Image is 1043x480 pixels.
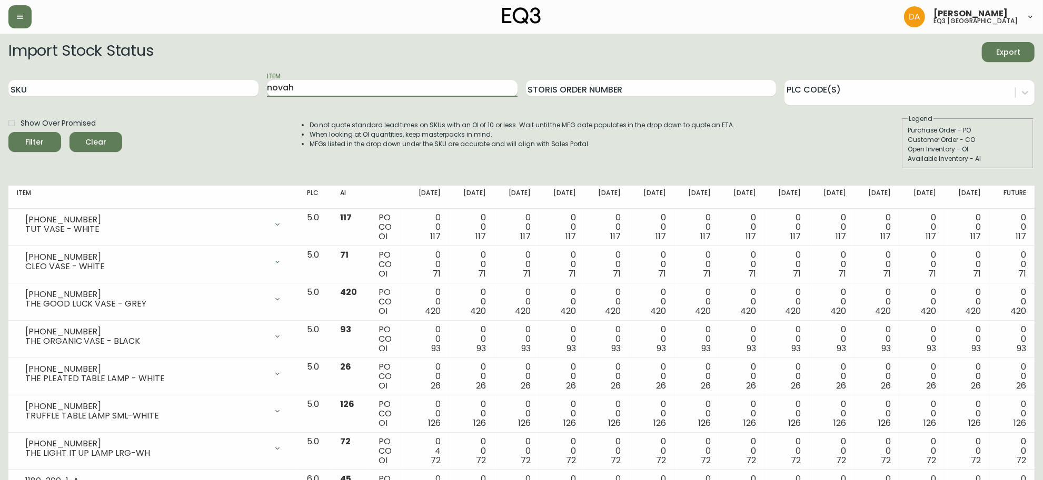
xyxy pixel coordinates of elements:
[658,268,666,280] span: 71
[299,433,332,470] td: 5.0
[340,398,354,410] span: 126
[473,417,486,429] span: 126
[502,7,541,24] img: logo
[548,400,576,428] div: 0 0
[830,305,846,317] span: 420
[611,380,621,392] span: 26
[25,336,267,346] div: THE ORGANIC VASE - BLACK
[855,186,900,209] th: [DATE]
[703,268,711,280] span: 71
[773,400,801,428] div: 0 0
[593,288,621,316] div: 0 0
[340,249,349,261] span: 71
[971,380,981,392] span: 26
[560,305,576,317] span: 420
[719,186,764,209] th: [DATE]
[683,325,711,353] div: 0 0
[773,250,801,279] div: 0 0
[953,213,981,241] div: 0 0
[740,305,756,317] span: 420
[25,327,267,336] div: [PHONE_NUMBER]
[836,230,846,242] span: 117
[863,288,891,316] div: 0 0
[699,417,711,429] span: 126
[458,288,486,316] div: 0 0
[310,130,735,139] li: When looking at OI quantities, keep masterpacks in mind.
[746,454,756,466] span: 72
[299,395,332,433] td: 5.0
[696,305,711,317] span: 420
[881,380,891,392] span: 26
[593,362,621,391] div: 0 0
[953,437,981,465] div: 0 0
[728,437,756,465] div: 0 0
[494,186,540,209] th: [DATE]
[539,186,584,209] th: [DATE]
[701,342,711,354] span: 93
[953,250,981,279] div: 0 0
[908,154,1028,164] div: Available Inventory - AI
[786,305,801,317] span: 420
[379,305,388,317] span: OI
[998,288,1026,316] div: 0 0
[503,362,531,391] div: 0 0
[25,262,267,271] div: CLEO VASE - WHITE
[404,186,450,209] th: [DATE]
[611,230,621,242] span: 117
[593,250,621,279] div: 0 0
[413,325,441,353] div: 0 0
[990,46,1026,59] span: Export
[503,213,531,241] div: 0 0
[413,437,441,465] div: 0 4
[863,400,891,428] div: 0 0
[379,342,388,354] span: OI
[818,250,846,279] div: 0 0
[908,400,936,428] div: 0 0
[863,325,891,353] div: 0 0
[863,437,891,465] div: 0 0
[923,417,936,429] span: 126
[945,186,990,209] th: [DATE]
[908,213,936,241] div: 0 0
[989,186,1035,209] th: Future
[791,454,801,466] span: 72
[773,362,801,391] div: 0 0
[998,325,1026,353] div: 0 0
[379,417,388,429] span: OI
[971,230,981,242] span: 117
[881,342,891,354] span: 93
[563,417,576,429] span: 126
[565,230,576,242] span: 117
[971,454,981,466] span: 72
[1016,230,1026,242] span: 117
[379,230,388,242] span: OI
[449,186,494,209] th: [DATE]
[728,213,756,241] div: 0 0
[429,417,441,429] span: 126
[773,288,801,316] div: 0 0
[567,342,576,354] span: 93
[809,186,855,209] th: [DATE]
[933,9,1008,18] span: [PERSON_NAME]
[593,213,621,241] div: 0 0
[728,400,756,428] div: 0 0
[515,305,531,317] span: 420
[548,250,576,279] div: 0 0
[863,213,891,241] div: 0 0
[17,325,290,348] div: [PHONE_NUMBER]THE ORGANIC VASE - BLACK
[593,325,621,353] div: 0 0
[431,454,441,466] span: 72
[340,361,351,373] span: 26
[413,400,441,428] div: 0 0
[310,139,735,149] li: MFGs listed in the drop down under the SKU are accurate and will align with Sales Portal.
[548,288,576,316] div: 0 0
[876,305,891,317] span: 420
[674,186,720,209] th: [DATE]
[629,186,674,209] th: [DATE]
[728,362,756,391] div: 0 0
[299,186,332,209] th: PLC
[791,380,801,392] span: 26
[971,342,981,354] span: 93
[908,437,936,465] div: 0 0
[863,362,891,391] div: 0 0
